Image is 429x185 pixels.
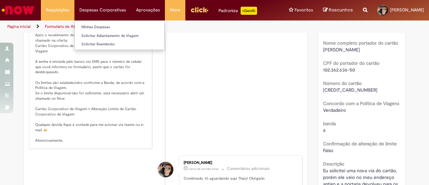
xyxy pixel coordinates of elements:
[1,3,35,17] img: ServiceNow
[170,7,180,13] span: More
[323,40,398,46] b: Nome completo portador do cartão
[46,7,69,13] span: Requisições
[158,162,173,177] div: Tulio Tavares Amorim
[189,167,219,171] time: 25/08/2025 13:03:12
[323,161,344,167] b: Descrição
[323,141,397,147] b: Confirmação de alteração de limite
[7,24,30,29] a: Página inicial
[323,7,353,13] a: Rascunhos
[227,166,270,172] small: Comentários adicionais
[295,7,313,13] span: Favoritos
[184,176,295,181] p: Combinado, tô aguardando aqui Thais! Obrigado
[75,41,164,48] a: Solicitar Reembolso
[45,24,95,29] a: Formulário de Atendimento
[184,161,295,165] div: [PERSON_NAME]
[323,67,355,73] span: 102.362.636-50
[323,100,399,106] b: Concordo com a Política de Viagens
[390,7,424,13] span: [PERSON_NAME]
[323,121,336,127] b: banda
[329,7,353,13] span: Rascunhos
[75,24,164,31] a: Minhas Despesas
[189,167,219,171] span: cerca de um mês atrás
[79,7,126,13] span: Despesas Corporativas
[323,80,362,86] b: Número do cartão
[5,20,281,33] ul: Trilhas de página
[219,7,257,15] div: Padroniza
[323,107,346,113] span: Verdadeiro
[323,147,333,153] span: Falso
[75,32,164,40] a: Solicitar Adiantamento de Viagem
[323,127,326,133] span: 6
[74,20,165,50] ul: Despesas Corporativas
[136,7,160,13] span: Aprovações
[323,60,379,66] b: CPF do portador do cartão
[241,7,257,15] p: +GenAi
[190,5,208,15] img: click_logo_yellow_360x200.png
[323,47,360,53] span: [PERSON_NAME]
[323,87,377,93] span: [CREDIT_CARD_NUMBER]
